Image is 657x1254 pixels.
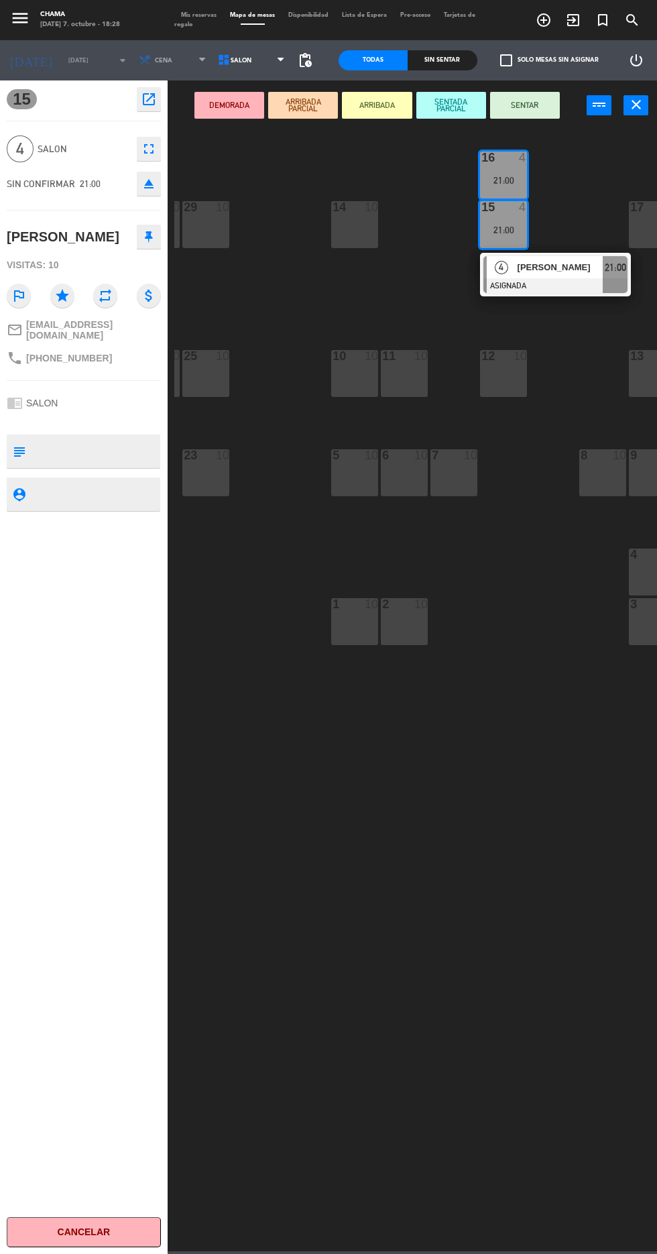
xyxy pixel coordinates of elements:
[11,487,26,502] i: person_pin
[382,350,383,362] div: 11
[50,284,74,308] i: star
[223,12,282,18] span: Mapa de mesas
[595,12,611,28] i: turned_in_not
[7,135,34,162] span: 4
[591,97,607,113] i: power_input
[500,54,599,66] label: Solo mesas sin asignar
[26,353,112,363] span: [PHONE_NUMBER]
[7,1217,161,1247] button: Cancelar
[382,598,383,610] div: 2
[365,598,378,610] div: 10
[464,449,477,461] div: 10
[628,97,644,113] i: close
[216,201,229,213] div: 10
[10,8,30,32] button: menu
[605,260,626,276] span: 21:00
[38,141,130,157] span: SALON
[339,50,408,70] div: Todas
[630,350,631,362] div: 13
[565,12,581,28] i: exit_to_app
[630,201,631,213] div: 17
[480,225,527,235] div: 21:00
[519,152,527,164] div: 4
[174,12,223,18] span: Mis reservas
[7,395,23,411] i: chrome_reader_mode
[7,319,161,341] a: mail_outline[EMAIL_ADDRESS][DOMAIN_NAME]
[216,350,229,362] div: 10
[216,449,229,461] div: 10
[7,253,161,277] div: Visitas: 10
[628,52,644,68] i: power_settings_new
[137,172,161,196] button: eject
[7,178,75,189] span: SIN CONFIRMAR
[365,350,378,362] div: 10
[7,284,31,308] i: outlined_flag
[514,350,527,362] div: 10
[194,92,264,119] button: DEMORADA
[394,12,437,18] span: Pre-acceso
[26,398,58,408] span: SALON
[40,20,120,30] div: [DATE] 7. octubre - 18:28
[495,261,508,274] span: 4
[141,141,157,157] i: fullscreen
[623,95,648,115] button: close
[141,176,157,192] i: eject
[414,449,428,461] div: 10
[155,57,172,64] span: Cena
[630,549,631,561] div: 4
[7,350,23,366] i: phone
[7,226,119,248] div: [PERSON_NAME]
[141,91,157,107] i: open_in_new
[40,10,120,20] div: CHAMA
[137,284,161,308] i: attach_money
[282,12,335,18] span: Disponibilidad
[382,449,383,461] div: 6
[408,50,477,70] div: Sin sentar
[490,92,560,119] button: SENTAR
[536,12,552,28] i: add_circle_outline
[416,92,486,119] button: SENTADA PARCIAL
[414,598,428,610] div: 10
[137,87,161,111] button: open_in_new
[11,444,26,459] i: subject
[115,52,131,68] i: arrow_drop_down
[297,52,313,68] span: pending_actions
[7,322,23,338] i: mail_outline
[630,449,631,461] div: 9
[624,12,640,28] i: search
[518,260,603,274] span: [PERSON_NAME]
[7,89,37,109] span: 15
[26,319,161,341] span: [EMAIL_ADDRESS][DOMAIN_NAME]
[365,201,378,213] div: 10
[432,449,432,461] div: 7
[500,54,512,66] span: check_box_outline_blank
[587,95,611,115] button: power_input
[231,57,251,64] span: SALON
[519,201,527,213] div: 4
[80,178,101,189] span: 21:00
[480,176,527,185] div: 21:00
[414,350,428,362] div: 10
[137,137,161,161] button: fullscreen
[630,598,631,610] div: 3
[613,449,626,461] div: 10
[93,284,117,308] i: repeat
[342,92,412,119] button: ARRIBADA
[365,449,378,461] div: 10
[10,8,30,28] i: menu
[268,92,338,119] button: ARRIBADA PARCIAL
[335,12,394,18] span: Lista de Espera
